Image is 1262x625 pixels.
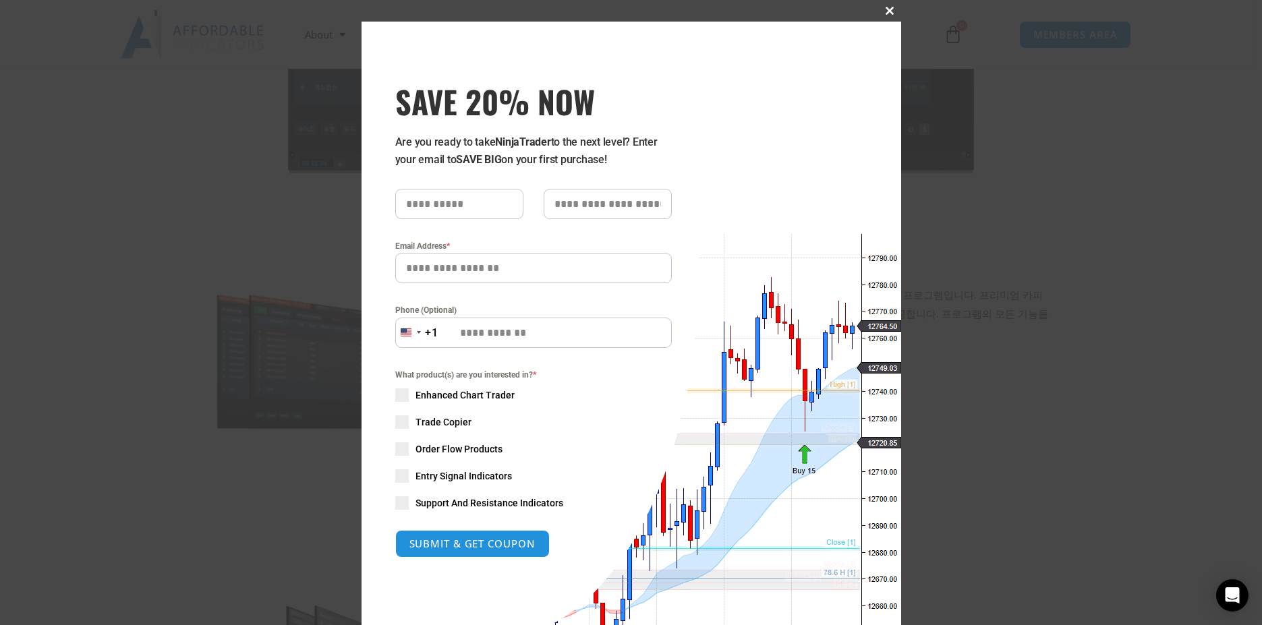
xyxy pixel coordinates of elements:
button: SUBMIT & GET COUPON [395,530,550,558]
span: Enhanced Chart Trader [415,388,515,402]
strong: NinjaTrader [495,136,550,148]
h3: SAVE 20% NOW [395,82,672,120]
div: Open Intercom Messenger [1216,579,1249,612]
label: Trade Copier [395,415,672,429]
strong: SAVE BIG [456,153,501,166]
label: Support And Resistance Indicators [395,496,672,510]
span: Support And Resistance Indicators [415,496,563,510]
label: Entry Signal Indicators [395,469,672,483]
span: Entry Signal Indicators [415,469,512,483]
label: Phone (Optional) [395,303,672,317]
span: Order Flow Products [415,442,503,456]
label: Order Flow Products [395,442,672,456]
div: +1 [425,324,438,342]
button: Selected country [395,318,438,348]
label: Enhanced Chart Trader [395,388,672,402]
span: What product(s) are you interested in? [395,368,672,382]
p: Are you ready to take to the next level? Enter your email to on your first purchase! [395,133,672,169]
span: Trade Copier [415,415,471,429]
label: Email Address [395,239,672,253]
